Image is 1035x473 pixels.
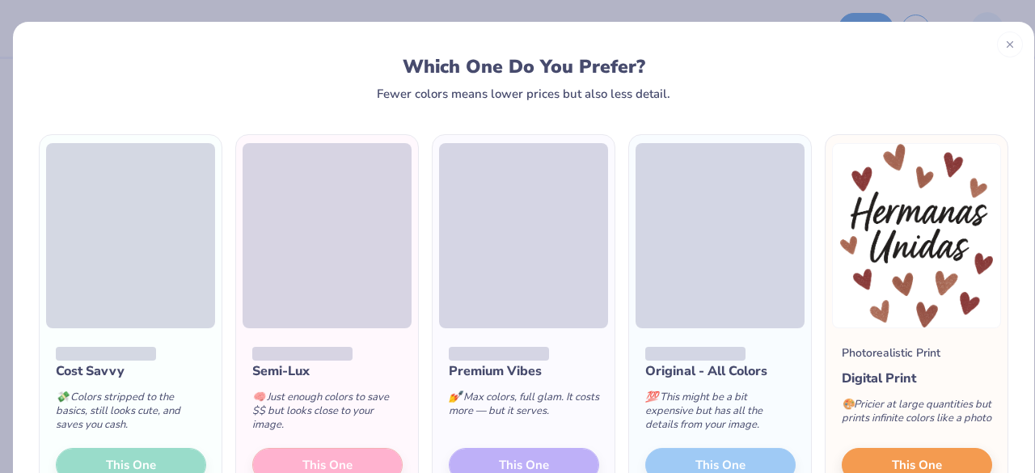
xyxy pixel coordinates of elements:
[56,361,206,381] div: Cost Savvy
[842,397,855,412] span: 🎨
[449,381,599,434] div: Max colors, full glam. It costs more — but it serves.
[842,369,992,388] div: Digital Print
[252,381,403,448] div: Just enough colors to save $$ but looks close to your image.
[56,390,69,404] span: 💸
[645,381,796,448] div: This might be a bit expensive but has all the details from your image.
[377,87,670,100] div: Fewer colors means lower prices but also less detail.
[842,344,940,361] div: Photorealistic Print
[645,361,796,381] div: Original - All Colors
[842,388,992,441] div: Pricier at large quantities but prints infinite colors like a photo
[57,56,991,78] div: Which One Do You Prefer?
[252,361,403,381] div: Semi-Lux
[449,390,462,404] span: 💅
[56,381,206,448] div: Colors stripped to the basics, still looks cute, and saves you cash.
[645,390,658,404] span: 💯
[449,361,599,381] div: Premium Vibes
[252,390,265,404] span: 🧠
[832,143,1001,328] img: Photorealistic preview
